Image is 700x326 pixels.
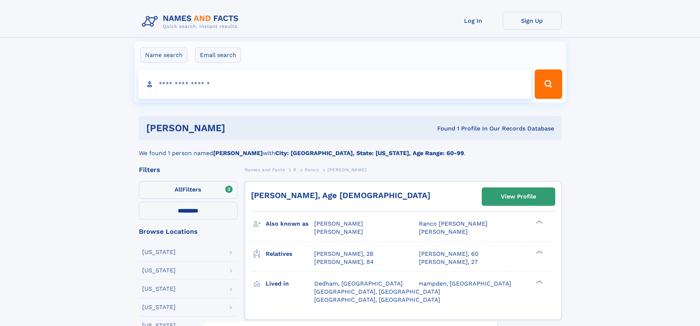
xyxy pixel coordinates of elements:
a: Ranco [305,165,319,174]
div: [US_STATE] [142,249,176,255]
a: [PERSON_NAME], 28 [314,250,373,258]
div: [US_STATE] [142,304,176,310]
div: Found 1 Profile In Our Records Database [331,125,554,133]
a: [PERSON_NAME], 60 [419,250,478,258]
span: Ranco [PERSON_NAME] [419,220,488,227]
span: R [293,167,297,172]
span: Hampden, [GEOGRAPHIC_DATA] [419,280,511,287]
h3: Lived in [266,277,314,290]
span: [GEOGRAPHIC_DATA], [GEOGRAPHIC_DATA] [314,288,440,295]
button: Search Button [535,69,562,99]
h3: Relatives [266,248,314,260]
span: [PERSON_NAME] [314,220,363,227]
span: [PERSON_NAME] [327,167,367,172]
img: Logo Names and Facts [139,12,245,32]
div: [US_STATE] [142,268,176,273]
label: Name search [140,47,187,63]
span: [PERSON_NAME] [314,228,363,235]
a: Log In [444,12,503,30]
a: [PERSON_NAME], 84 [314,258,374,266]
a: [PERSON_NAME], 27 [419,258,478,266]
b: [PERSON_NAME] [213,150,263,157]
span: Ranco [305,167,319,172]
span: All [175,186,182,193]
span: Dedham, [GEOGRAPHIC_DATA] [314,280,403,287]
div: Filters [139,166,237,173]
a: Names and Facts [245,165,285,174]
a: [PERSON_NAME], Age [DEMOGRAPHIC_DATA] [251,191,430,200]
div: View Profile [501,188,536,205]
span: [GEOGRAPHIC_DATA], [GEOGRAPHIC_DATA] [314,296,440,303]
a: View Profile [482,188,555,205]
input: search input [138,69,532,99]
div: ❯ [534,220,543,225]
div: ❯ [534,250,543,254]
label: Email search [195,47,241,63]
div: We found 1 person named with . [139,140,561,158]
span: [PERSON_NAME] [419,228,468,235]
div: Browse Locations [139,228,237,235]
b: City: [GEOGRAPHIC_DATA], State: [US_STATE], Age Range: 60-99 [275,150,464,157]
div: ❯ [534,279,543,284]
h1: [PERSON_NAME] [146,123,331,133]
a: Sign Up [503,12,561,30]
a: R [293,165,297,174]
label: Filters [139,181,237,199]
div: [US_STATE] [142,286,176,292]
h3: Also known as [266,218,314,230]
